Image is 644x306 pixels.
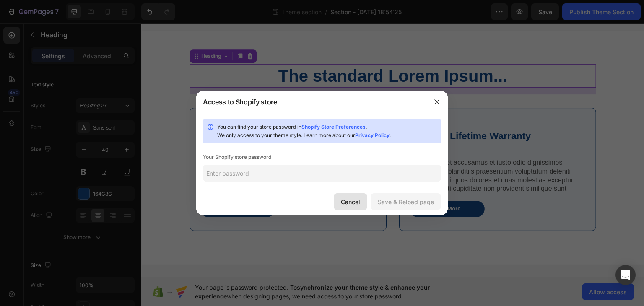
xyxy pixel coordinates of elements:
[371,193,441,210] button: Save & Reload page
[60,135,234,170] p: At vero eos et accusamus et iusto odio dignissimos ducimus qui blanditiis praesentium voluptatum ...
[99,100,234,125] p: 180 Day Money-Back Guarantee
[355,132,390,138] a: Privacy Policy
[217,123,438,140] div: You can find your store password in . We only access to your theme style. Learn more about our .
[48,41,455,64] h2: The standard Lorem Ipsum...
[203,153,441,161] div: Your Shopify store password
[309,106,390,119] p: Lifetime Warranty
[292,182,319,189] div: View More
[59,177,134,194] button: View More
[203,97,277,107] div: Access to Shopify store
[59,98,88,127] img: gempages_432750572815254551-690d940b-352a-4fda-a2b2-9b28c38afb85.png
[83,182,109,189] div: View More
[334,193,367,210] button: Cancel
[203,165,441,182] input: Enter password
[301,124,366,130] a: Shopify Store Preferences
[268,98,298,127] img: 432750572815254551-24894a45-d3c4-4f5f-a41c-ec820acd4688.png
[268,177,343,194] button: View More
[58,29,81,36] div: Heading
[269,135,444,170] p: At vero eos et accusamus et iusto odio dignissimos ducimus qui blanditiis praesentium voluptatum ...
[615,265,636,285] div: Open Intercom Messenger
[341,197,360,206] div: Cancel
[378,197,434,206] div: Save & Reload page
